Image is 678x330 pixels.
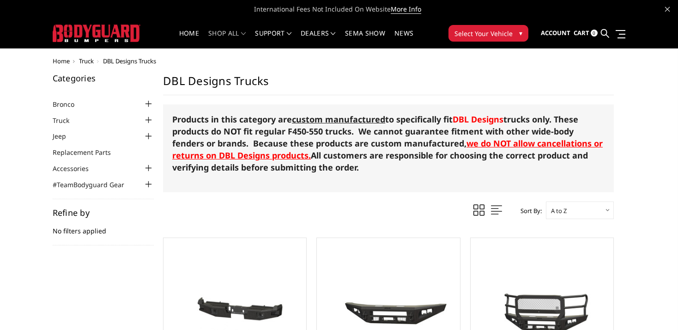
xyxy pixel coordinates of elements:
[53,116,81,125] a: Truck
[179,30,199,48] a: Home
[53,208,154,217] h5: Refine by
[541,21,570,46] a: Account
[53,131,78,141] a: Jeep
[292,114,385,125] span: custom manufactured
[574,21,598,46] a: Cart 0
[519,28,522,38] span: ▾
[53,24,140,42] img: BODYGUARD BUMPERS
[394,30,413,48] a: News
[591,30,598,37] span: 0
[53,147,122,157] a: Replacement Parts
[53,180,136,189] a: #TeamBodyguard Gear
[391,5,421,14] a: More Info
[301,30,336,48] a: Dealers
[454,29,513,38] span: Select Your Vehicle
[103,57,156,65] span: DBL Designs Trucks
[53,208,154,245] div: No filters applied
[53,164,100,173] a: Accessories
[541,29,570,37] span: Account
[172,114,578,149] strong: Products in this category are to specifically fit trucks only. These products do NOT fit regular ...
[574,29,589,37] span: Cart
[255,30,291,48] a: Support
[208,30,246,48] a: shop all
[172,150,588,173] strong: All customers are responsible for choosing the correct product and verifying details before submi...
[453,114,503,125] a: DBL Designs
[53,74,154,82] h5: Categories
[515,204,542,218] label: Sort By:
[79,57,94,65] a: Truck
[53,99,86,109] a: Bronco
[53,57,70,65] a: Home
[345,30,385,48] a: SEMA Show
[448,25,528,42] button: Select Your Vehicle
[163,74,614,95] h1: DBL Designs Trucks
